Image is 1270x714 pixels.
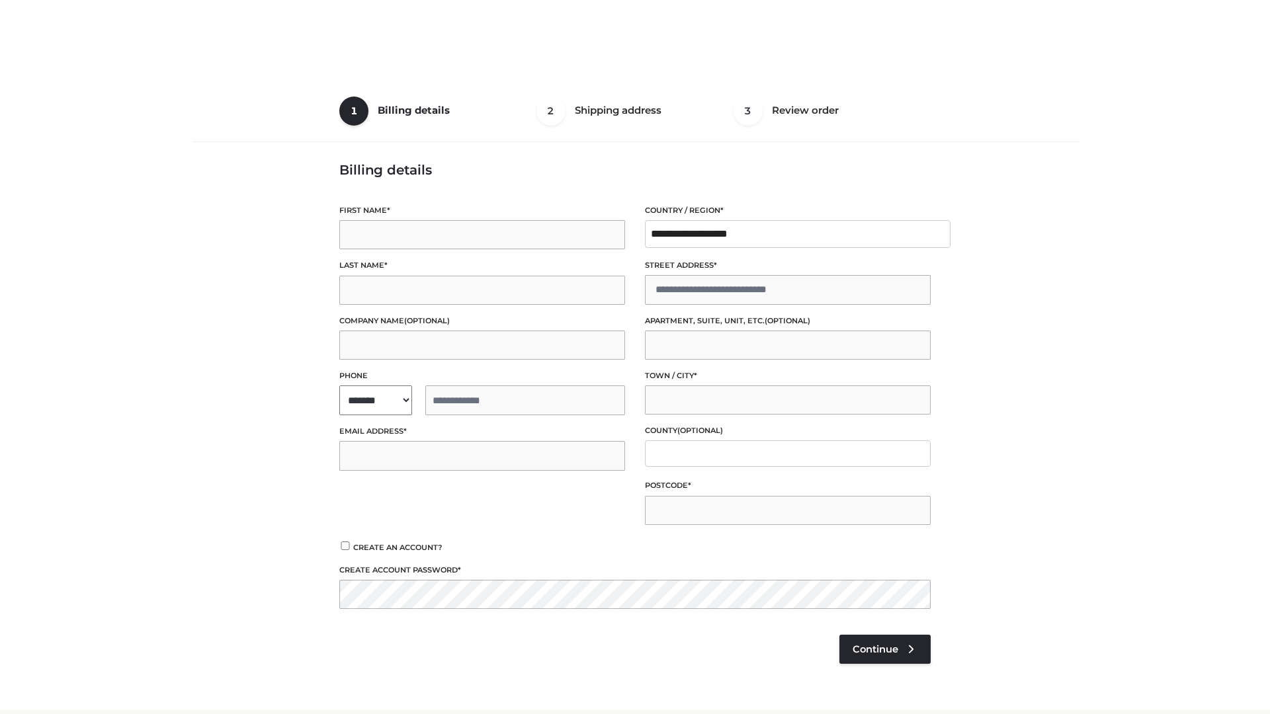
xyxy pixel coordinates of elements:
span: Shipping address [575,104,661,116]
label: Street address [645,259,931,272]
label: Phone [339,370,625,382]
span: 2 [536,97,566,126]
a: Continue [839,635,931,664]
span: Create an account? [353,543,443,552]
span: (optional) [765,316,810,325]
span: (optional) [677,426,723,435]
label: Last name [339,259,625,272]
label: Country / Region [645,204,931,217]
span: Billing details [378,104,450,116]
label: First name [339,204,625,217]
label: Company name [339,315,625,327]
label: Apartment, suite, unit, etc. [645,315,931,327]
span: 3 [734,97,763,126]
span: 1 [339,97,368,126]
label: Town / City [645,370,931,382]
label: County [645,424,931,437]
label: Email address [339,425,625,438]
input: Create an account? [339,541,351,550]
span: (optional) [404,316,450,325]
span: Review order [772,104,839,116]
h3: Billing details [339,162,931,178]
label: Create account password [339,564,931,576]
span: Continue [853,643,898,655]
label: Postcode [645,479,931,492]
